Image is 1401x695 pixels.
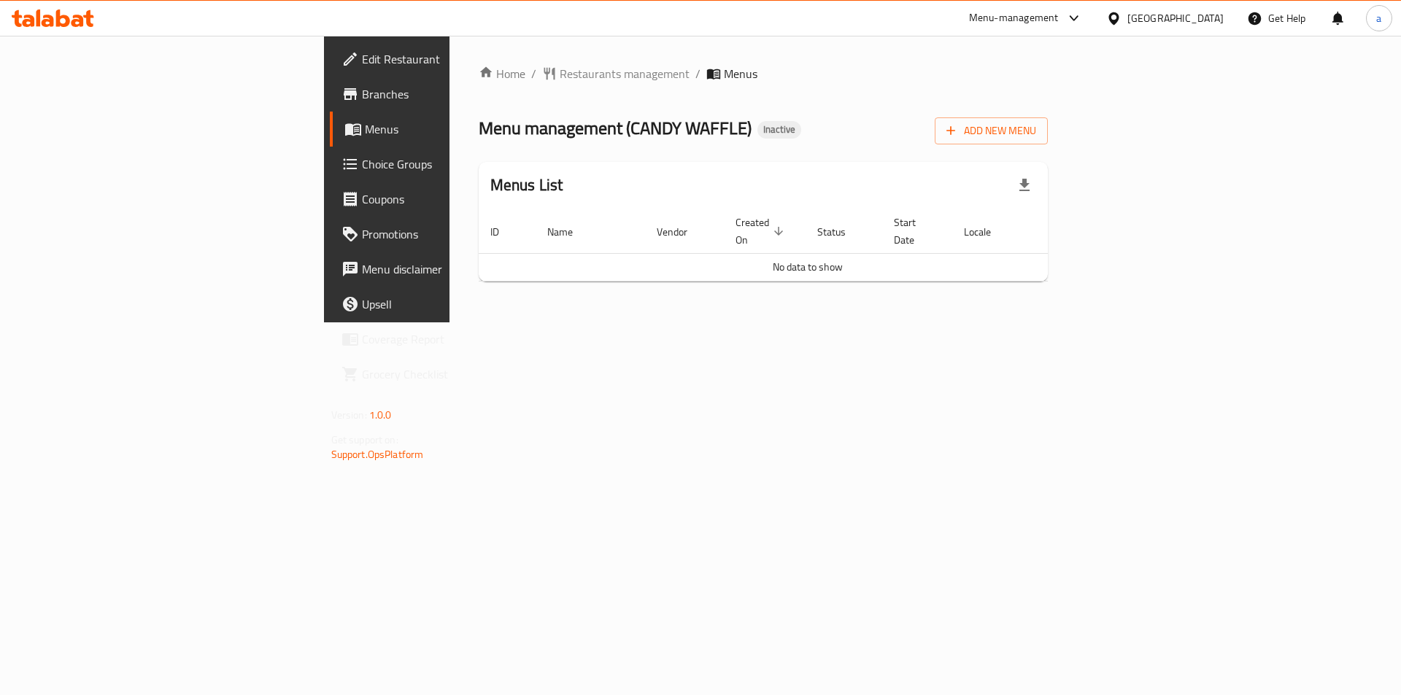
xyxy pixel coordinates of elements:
[331,405,367,424] span: Version:
[330,217,558,252] a: Promotions
[773,257,843,276] span: No data to show
[479,209,1137,282] table: enhanced table
[657,223,706,241] span: Vendor
[547,223,592,241] span: Name
[490,174,563,196] h2: Menus List
[330,287,558,322] a: Upsell
[560,65,690,82] span: Restaurants management
[757,121,801,139] div: Inactive
[1007,168,1042,203] div: Export file
[362,260,547,278] span: Menu disclaimer
[330,147,558,182] a: Choice Groups
[490,223,518,241] span: ID
[330,112,558,147] a: Menus
[362,330,547,348] span: Coverage Report
[894,214,935,249] span: Start Date
[817,223,865,241] span: Status
[330,77,558,112] a: Branches
[331,430,398,449] span: Get support on:
[969,9,1059,27] div: Menu-management
[695,65,700,82] li: /
[362,365,547,383] span: Grocery Checklist
[757,123,801,136] span: Inactive
[964,223,1010,241] span: Locale
[935,117,1048,144] button: Add New Menu
[362,225,547,243] span: Promotions
[542,65,690,82] a: Restaurants management
[362,190,547,208] span: Coupons
[724,65,757,82] span: Menus
[330,322,558,357] a: Coverage Report
[330,42,558,77] a: Edit Restaurant
[362,85,547,103] span: Branches
[479,112,752,144] span: Menu management ( CANDY WAFFLE )
[362,295,547,313] span: Upsell
[330,182,558,217] a: Coupons
[479,65,1049,82] nav: breadcrumb
[1027,209,1137,254] th: Actions
[365,120,547,138] span: Menus
[1376,10,1381,26] span: a
[331,445,424,464] a: Support.OpsPlatform
[362,50,547,68] span: Edit Restaurant
[946,122,1036,140] span: Add New Menu
[736,214,788,249] span: Created On
[362,155,547,173] span: Choice Groups
[330,252,558,287] a: Menu disclaimer
[1127,10,1224,26] div: [GEOGRAPHIC_DATA]
[330,357,558,392] a: Grocery Checklist
[369,405,392,424] span: 1.0.0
